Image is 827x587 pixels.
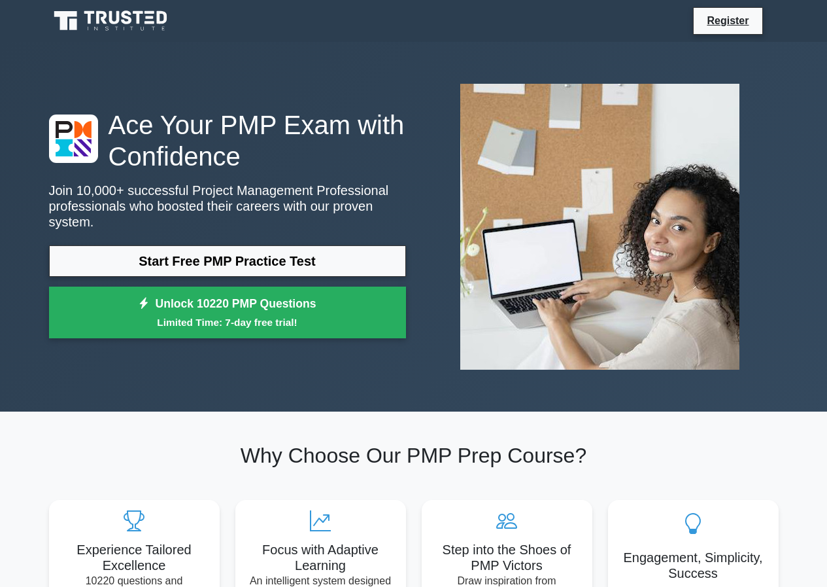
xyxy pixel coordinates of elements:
h5: Focus with Adaptive Learning [246,542,396,573]
a: Start Free PMP Practice Test [49,245,406,277]
h2: Why Choose Our PMP Prep Course? [49,443,779,468]
h1: Ace Your PMP Exam with Confidence [49,109,406,172]
h5: Experience Tailored Excellence [59,542,209,573]
a: Unlock 10220 PMP QuestionsLimited Time: 7-day free trial! [49,287,406,339]
p: Join 10,000+ successful Project Management Professional professionals who boosted their careers w... [49,183,406,230]
h5: Step into the Shoes of PMP Victors [432,542,582,573]
h5: Engagement, Simplicity, Success [618,550,768,581]
a: Register [699,12,756,29]
small: Limited Time: 7-day free trial! [65,315,390,330]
